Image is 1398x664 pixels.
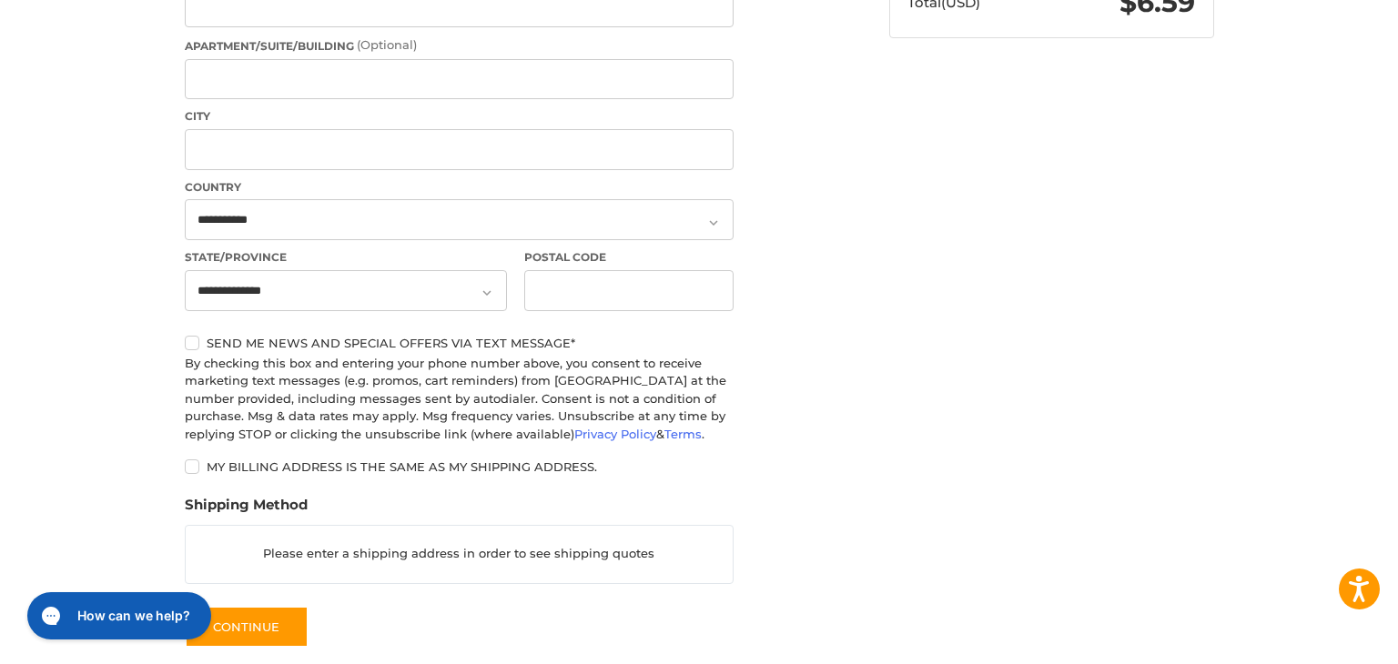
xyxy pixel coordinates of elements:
[185,606,309,648] button: Continue
[357,37,417,52] small: (Optional)
[185,459,734,474] label: My billing address is the same as my shipping address.
[185,249,507,266] label: State/Province
[185,179,734,196] label: Country
[186,537,733,572] p: Please enter a shipping address in order to see shipping quotes
[185,36,734,55] label: Apartment/Suite/Building
[524,249,734,266] label: Postal Code
[185,336,734,350] label: Send me news and special offers via text message*
[185,108,734,125] label: City
[664,427,702,441] a: Terms
[574,427,656,441] a: Privacy Policy
[185,495,308,524] legend: Shipping Method
[18,586,216,646] iframe: Gorgias live chat messenger
[185,355,734,444] div: By checking this box and entering your phone number above, you consent to receive marketing text ...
